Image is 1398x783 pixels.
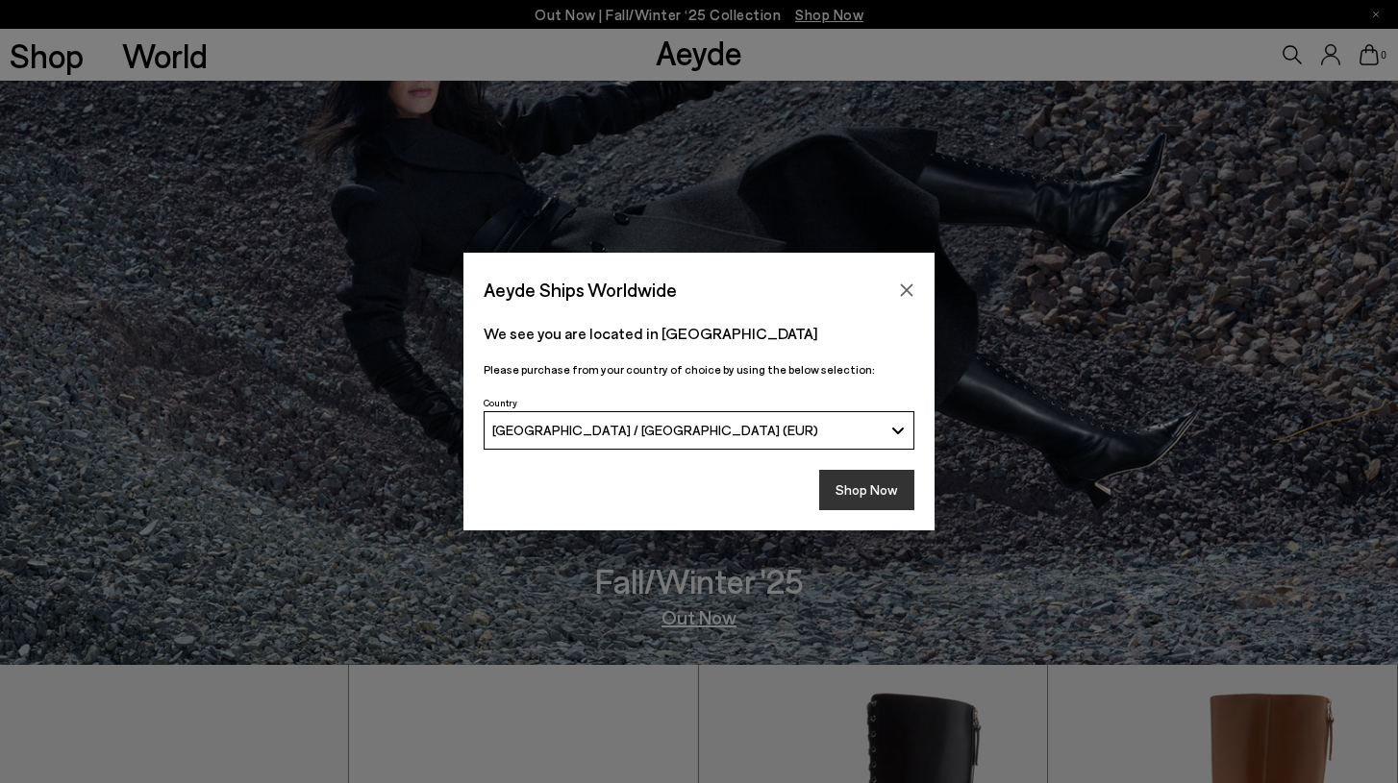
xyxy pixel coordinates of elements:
[484,322,914,345] p: We see you are located in [GEOGRAPHIC_DATA]
[819,470,914,510] button: Shop Now
[484,397,517,408] span: Country
[484,360,914,379] p: Please purchase from your country of choice by using the below selection:
[492,422,818,438] span: [GEOGRAPHIC_DATA] / [GEOGRAPHIC_DATA] (EUR)
[892,276,921,305] button: Close
[484,273,677,306] span: Aeyde Ships Worldwide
